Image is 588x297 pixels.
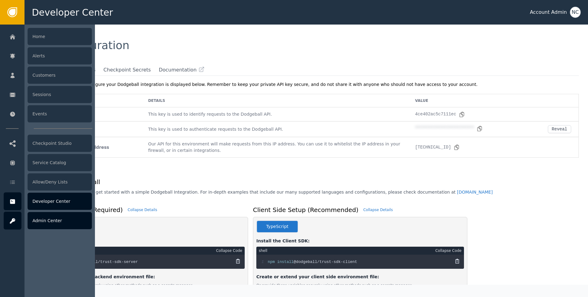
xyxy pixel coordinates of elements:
div: Sessions [28,86,92,103]
h1: Connect to Dodgeball [34,177,493,187]
td: Our API for this environment will make requests from this IP address. You can use it to whitelist... [141,137,408,157]
a: Developer Center [4,192,92,210]
a: Alerts [4,47,92,65]
a: Customers [4,66,92,84]
div: Events [28,105,92,122]
div: Checkpoint Studio [28,135,92,152]
button: TypeScript [256,220,298,233]
button: NC [570,7,581,18]
td: Details [141,94,408,107]
a: Documentation [159,66,204,74]
button: Copy Code [234,257,242,265]
button: Reveal [548,125,571,133]
div: 4ce402ac5c7111ec [415,111,465,118]
div: Create or extend your client side environment file: [256,274,464,280]
a: Home [4,28,92,45]
span: Checkpoint Secrets [104,66,151,74]
div: Customers [28,67,92,84]
h1: Client Side Setup (Recommended) [253,205,358,214]
div: Allow/Deny Lists [28,173,92,191]
div: Information required to configure your Dodgeball integration is displayed below. Remember to keep... [34,81,579,88]
a: Allow/Deny Lists [4,173,92,191]
td: Value [408,94,579,107]
div: Admin Center [28,212,92,229]
div: Reveal [552,127,567,132]
a: Sessions [4,86,92,103]
a: Service Catalog [4,154,92,172]
div: Install the Client SDK: [256,238,464,244]
a: Checkpoint Studio [4,134,92,152]
div: shell [259,248,267,253]
div: Or provide these variables securely using other methods such as a secrets manager [256,283,464,288]
div: Collapse Code [216,248,242,253]
div: Home [28,28,92,45]
a: [DOMAIN_NAME] [457,190,493,195]
span: 1 [262,259,268,265]
a: Admin Center [4,212,92,229]
span: install [277,260,294,264]
a: Events [4,105,92,123]
span: @dodgeball/trust-sdk-server [74,260,138,264]
div: Service Catalog [28,154,92,171]
div: [TECHNICAL_ID] [415,144,460,151]
td: This key is used to authenticate requests to the Dodgeball API. [141,121,408,137]
td: This key is used to identify requests to the Dodgeball API. [141,107,408,121]
div: Account Admin [530,9,567,16]
div: Or provide these variables securely using other methods such as a secrets manager [37,283,245,288]
div: Install the Server SDK: [37,238,245,244]
p: These snippets will help you get started with a simple Dodgeball Integration. For in-depth exampl... [34,189,493,195]
span: npm [268,260,275,264]
div: Alerts [28,47,92,64]
button: Copy Code [454,257,461,265]
div: Create or extend your backend environment file: [37,274,245,280]
span: @dodgeball/trust-sdk-client [294,260,357,264]
div: Developer Center [28,193,92,210]
span: Developer Center [32,6,113,19]
div: Collapse Code [435,248,462,253]
div: Collapse Details [363,207,393,213]
span: Documentation [159,66,196,74]
div: Collapse Details [128,207,157,213]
